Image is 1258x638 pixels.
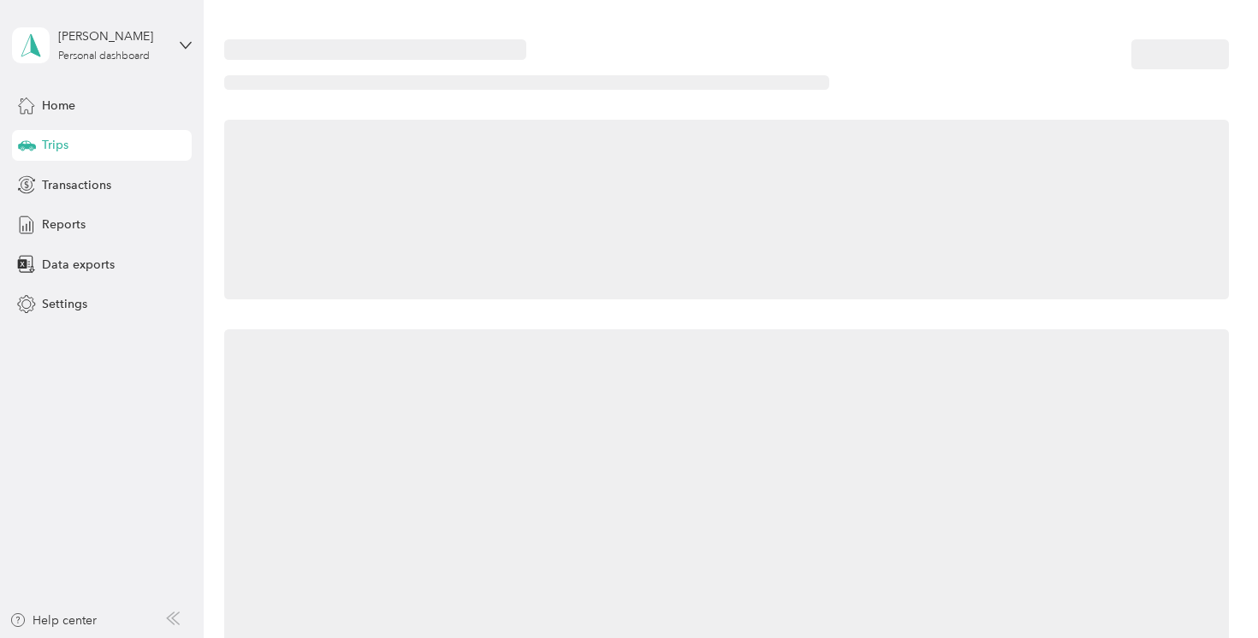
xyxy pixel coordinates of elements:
div: Personal dashboard [58,51,150,62]
iframe: Everlance-gr Chat Button Frame [1162,542,1258,638]
span: Trips [42,136,68,154]
span: Transactions [42,176,111,194]
span: Settings [42,295,87,313]
button: Help center [9,611,97,629]
span: Data exports [42,256,115,274]
div: [PERSON_NAME] [58,27,165,45]
span: Home [42,97,75,115]
span: Reports [42,216,86,233]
